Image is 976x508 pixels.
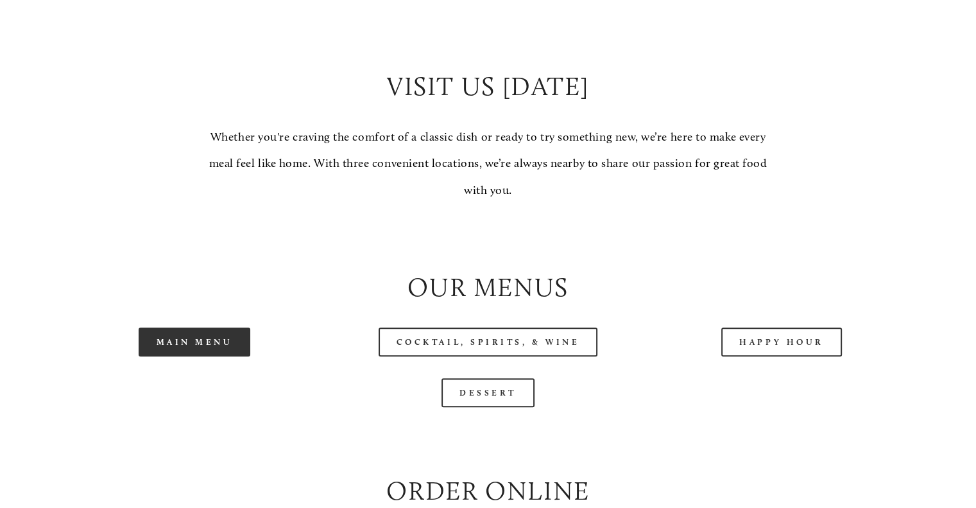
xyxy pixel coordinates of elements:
h2: Our Menus [58,269,918,306]
p: Whether you're craving the comfort of a classic dish or ready to try something new, we’re here to... [205,124,771,204]
a: Cocktail, Spirits, & Wine [379,328,598,356]
a: Main Menu [139,328,251,356]
a: Happy Hour [721,328,842,356]
a: Dessert [441,378,535,407]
